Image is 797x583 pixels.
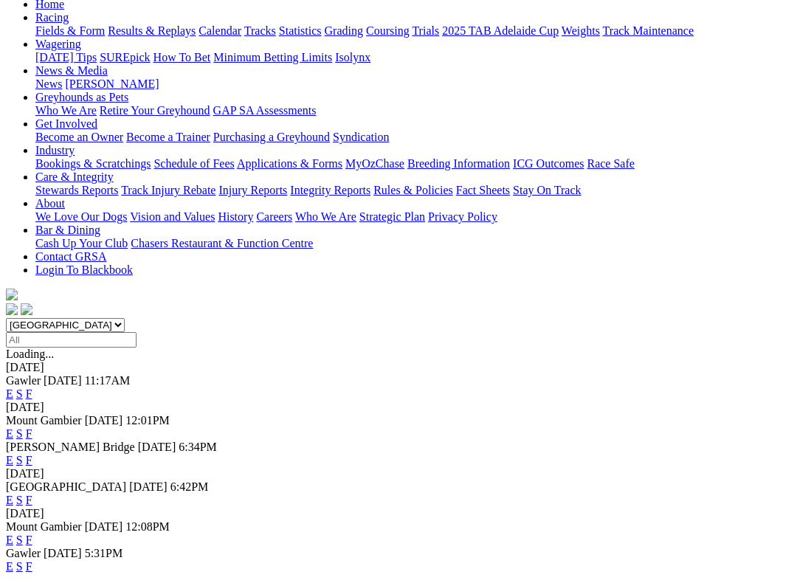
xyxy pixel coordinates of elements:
div: Wagering [35,51,791,64]
span: Gawler [6,547,41,559]
div: Greyhounds as Pets [35,104,791,117]
a: Retire Your Greyhound [100,104,210,117]
a: Minimum Betting Limits [213,51,332,63]
img: logo-grsa-white.png [6,289,18,300]
span: [DATE] [129,480,168,493]
a: SUREpick [100,51,150,63]
a: S [16,387,23,400]
a: Who We Are [295,210,356,223]
a: S [16,494,23,506]
div: Care & Integrity [35,184,791,197]
span: 12:01PM [125,414,170,427]
a: Become an Owner [35,131,123,143]
span: [DATE] [44,374,82,387]
a: Login To Blackbook [35,263,133,276]
a: Chasers Restaurant & Function Centre [131,237,313,249]
a: E [6,454,13,466]
a: Greyhounds as Pets [35,91,128,103]
a: Schedule of Fees [153,157,234,170]
a: E [6,560,13,573]
a: Statistics [279,24,322,37]
a: Isolynx [335,51,370,63]
span: [DATE] [138,441,176,453]
a: Cash Up Your Club [35,237,128,249]
a: Injury Reports [218,184,287,196]
a: Careers [256,210,292,223]
a: F [26,534,32,546]
a: Vision and Values [130,210,215,223]
div: [DATE] [6,401,791,414]
a: History [218,210,253,223]
span: 6:42PM [170,480,209,493]
span: Loading... [6,348,54,360]
a: MyOzChase [345,157,404,170]
a: Results & Replays [108,24,196,37]
span: [DATE] [44,547,82,559]
a: Bookings & Scratchings [35,157,151,170]
a: F [26,387,32,400]
a: Bar & Dining [35,224,100,236]
div: [DATE] [6,361,791,374]
a: 2025 TAB Adelaide Cup [442,24,559,37]
a: Purchasing a Greyhound [213,131,330,143]
a: S [16,560,23,573]
a: Breeding Information [407,157,510,170]
img: twitter.svg [21,303,32,315]
a: News & Media [35,64,108,77]
div: Get Involved [35,131,791,144]
a: Grading [325,24,363,37]
a: GAP SA Assessments [213,104,317,117]
span: 12:08PM [125,520,170,533]
a: F [26,560,32,573]
div: [DATE] [6,467,791,480]
a: Weights [562,24,600,37]
div: About [35,210,791,224]
a: Track Injury Rebate [121,184,215,196]
a: S [16,534,23,546]
a: S [16,454,23,466]
a: Tracks [244,24,276,37]
a: Fact Sheets [456,184,510,196]
img: facebook.svg [6,303,18,315]
div: News & Media [35,77,791,91]
span: 11:17AM [85,374,131,387]
span: Mount Gambier [6,414,82,427]
a: Coursing [366,24,410,37]
a: Calendar [199,24,241,37]
input: Select date [6,332,137,348]
a: [DATE] Tips [35,51,97,63]
a: Syndication [333,131,389,143]
a: Rules & Policies [373,184,453,196]
span: [PERSON_NAME] Bridge [6,441,135,453]
span: [GEOGRAPHIC_DATA] [6,480,126,493]
a: Applications & Forms [237,157,342,170]
div: Racing [35,24,791,38]
div: Bar & Dining [35,237,791,250]
a: F [26,427,32,440]
a: Who We Are [35,104,97,117]
a: Integrity Reports [290,184,370,196]
span: Gawler [6,374,41,387]
span: 5:31PM [85,547,123,559]
a: Strategic Plan [359,210,425,223]
a: F [26,494,32,506]
a: E [6,387,13,400]
div: [DATE] [6,507,791,520]
a: Become a Trainer [126,131,210,143]
div: Industry [35,157,791,170]
a: Fields & Form [35,24,105,37]
a: Racing [35,11,69,24]
a: E [6,534,13,546]
a: About [35,197,65,210]
a: Race Safe [587,157,634,170]
span: [DATE] [85,520,123,533]
a: How To Bet [153,51,211,63]
a: F [26,454,32,466]
a: Contact GRSA [35,250,106,263]
a: Stewards Reports [35,184,118,196]
a: Industry [35,144,75,156]
a: E [6,494,13,506]
a: Track Maintenance [603,24,694,37]
a: We Love Our Dogs [35,210,127,223]
a: News [35,77,62,90]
